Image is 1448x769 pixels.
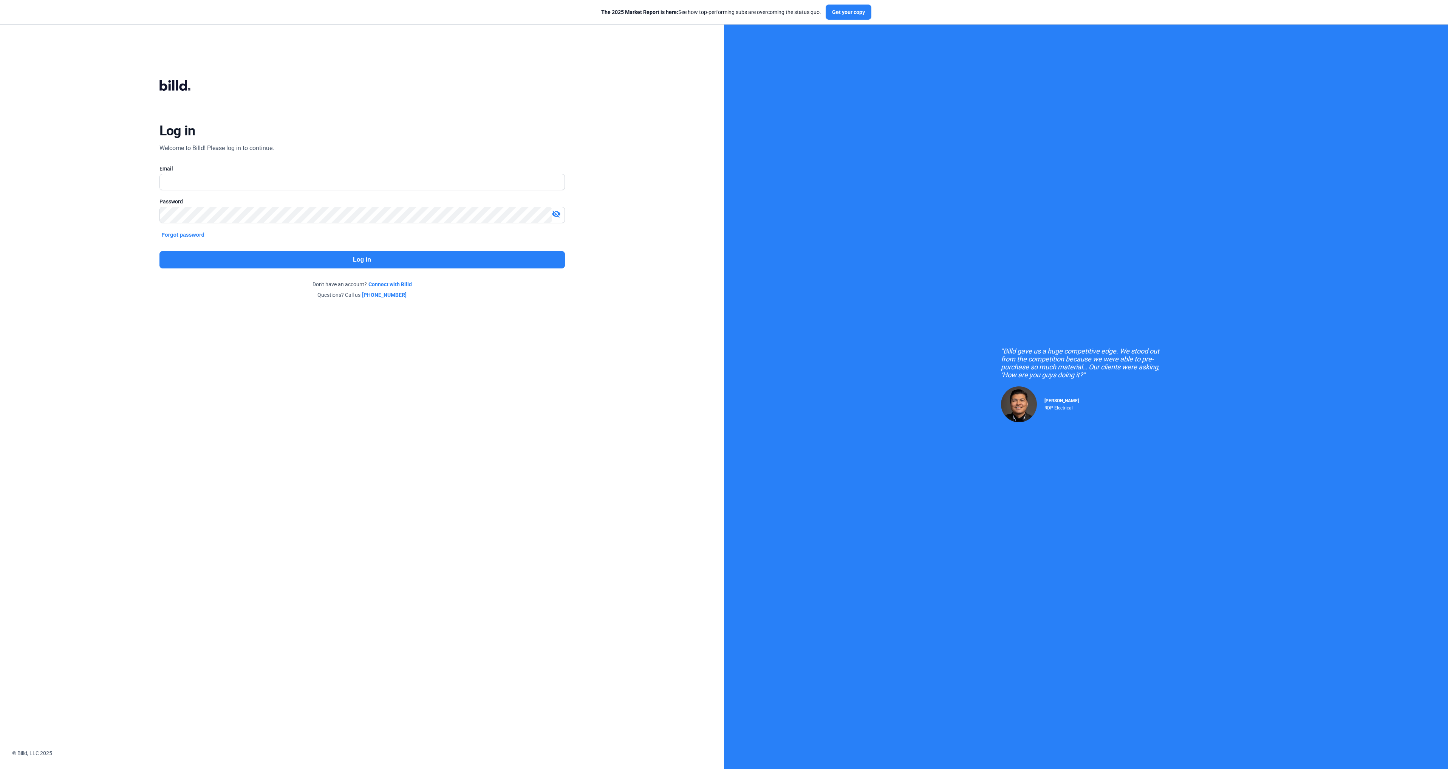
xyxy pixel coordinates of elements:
[159,251,565,268] button: Log in
[159,281,565,288] div: Don't have an account?
[601,8,821,16] div: See how top-performing subs are overcoming the status quo.
[362,291,407,299] a: [PHONE_NUMBER]
[159,291,565,299] div: Questions? Call us
[826,5,871,20] button: Get your copy
[601,9,678,15] span: The 2025 Market Report is here:
[1044,398,1079,403] span: [PERSON_NAME]
[1001,347,1171,379] div: "Billd gave us a huge competitive edge. We stood out from the competition because we were able to...
[159,198,565,205] div: Password
[1044,403,1079,411] div: RDP Electrical
[1001,386,1037,422] img: Raul Pacheco
[159,144,274,153] div: Welcome to Billd! Please log in to continue.
[159,122,195,139] div: Log in
[368,281,412,288] a: Connect with Billd
[552,209,561,219] mat-icon: visibility_off
[159,231,207,239] button: Forgot password
[159,165,565,172] div: Email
